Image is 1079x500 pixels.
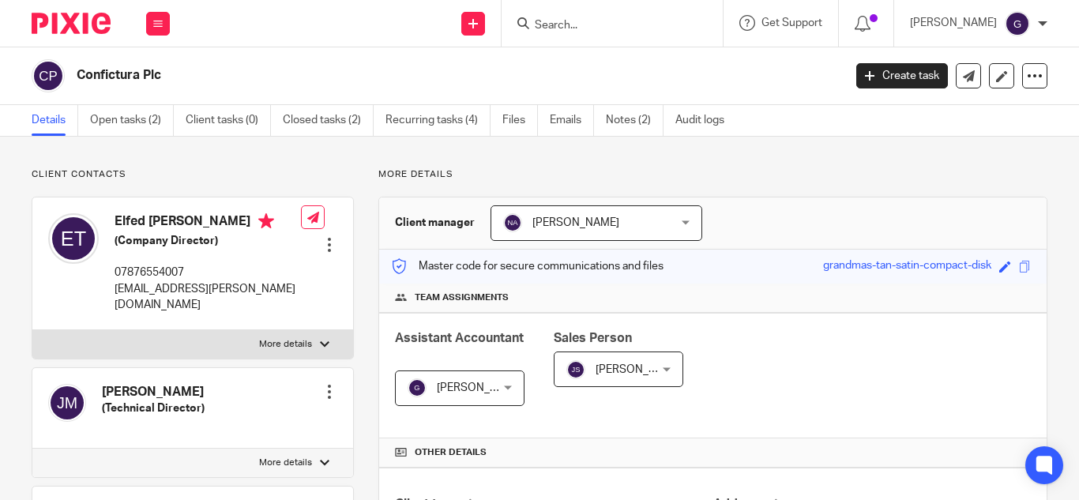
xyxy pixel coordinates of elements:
[385,105,491,136] a: Recurring tasks (4)
[283,105,374,136] a: Closed tasks (2)
[550,105,594,136] a: Emails
[408,378,427,397] img: svg%3E
[910,15,997,31] p: [PERSON_NAME]
[115,265,301,280] p: 07876554007
[102,384,205,400] h4: [PERSON_NAME]
[395,215,475,231] h3: Client manager
[102,400,205,416] h5: (Technical Director)
[391,258,664,274] p: Master code for secure communications and files
[115,281,301,314] p: [EMAIL_ADDRESS][PERSON_NAME][DOMAIN_NAME]
[32,168,354,181] p: Client contacts
[533,19,675,33] input: Search
[502,105,538,136] a: Files
[115,233,301,249] h5: (Company Director)
[395,332,524,344] span: Assistant Accountant
[77,67,682,84] h2: Confictura Plc
[554,332,632,344] span: Sales Person
[259,457,312,469] p: More details
[32,59,65,92] img: svg%3E
[415,446,487,459] span: Other details
[761,17,822,28] span: Get Support
[258,213,274,229] i: Primary
[1005,11,1030,36] img: svg%3E
[532,217,619,228] span: [PERSON_NAME]
[186,105,271,136] a: Client tasks (0)
[503,213,522,232] img: svg%3E
[115,213,301,233] h4: Elfed [PERSON_NAME]
[90,105,174,136] a: Open tasks (2)
[32,13,111,34] img: Pixie
[32,105,78,136] a: Details
[823,258,991,276] div: grandmas-tan-satin-compact-disk
[259,338,312,351] p: More details
[415,291,509,304] span: Team assignments
[675,105,736,136] a: Audit logs
[437,382,524,393] span: [PERSON_NAME]
[378,168,1047,181] p: More details
[48,384,86,422] img: svg%3E
[606,105,664,136] a: Notes (2)
[856,63,948,88] a: Create task
[566,360,585,379] img: svg%3E
[48,213,99,264] img: svg%3E
[596,364,682,375] span: [PERSON_NAME]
